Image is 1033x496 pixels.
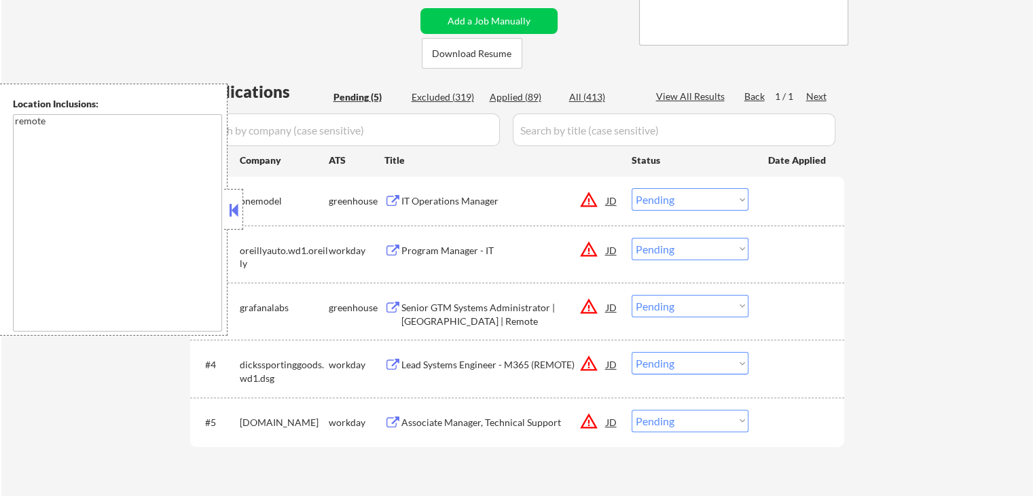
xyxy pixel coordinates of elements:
[605,188,619,213] div: JD
[401,244,606,258] div: Program Manager - IT
[240,358,329,385] div: dickssportinggoods.wd1.dsg
[194,84,329,100] div: Applications
[579,190,598,209] button: warning_amber
[412,90,479,104] div: Excluded (319)
[240,301,329,315] div: grafanalabs
[240,416,329,429] div: [DOMAIN_NAME]
[579,412,598,431] button: warning_amber
[605,238,619,262] div: JD
[579,354,598,373] button: warning_amber
[329,154,384,167] div: ATS
[401,416,606,429] div: Associate Manager, Technical Support
[422,38,522,69] button: Download Resume
[384,154,619,167] div: Title
[329,358,384,372] div: workday
[401,194,606,208] div: IT Operations Manager
[205,416,229,429] div: #5
[806,90,828,103] div: Next
[401,358,606,372] div: Lead Systems Engineer - M365 (REMOTE)
[329,244,384,258] div: workday
[420,8,558,34] button: Add a Job Manually
[240,244,329,270] div: oreillyauto.wd1.oreilly
[569,90,637,104] div: All (413)
[579,240,598,259] button: warning_amber
[329,194,384,208] div: greenhouse
[768,154,828,167] div: Date Applied
[579,297,598,316] button: warning_amber
[194,113,500,146] input: Search by company (case sensitive)
[333,90,401,104] div: Pending (5)
[744,90,766,103] div: Back
[605,295,619,319] div: JD
[401,301,606,327] div: Senior GTM Systems Administrator | [GEOGRAPHIC_DATA] | Remote
[513,113,835,146] input: Search by title (case sensitive)
[240,194,329,208] div: onemodel
[490,90,558,104] div: Applied (89)
[205,358,229,372] div: #4
[632,147,748,172] div: Status
[240,154,329,167] div: Company
[605,352,619,376] div: JD
[329,301,384,315] div: greenhouse
[605,410,619,434] div: JD
[13,97,222,111] div: Location Inclusions:
[329,416,384,429] div: workday
[656,90,729,103] div: View All Results
[775,90,806,103] div: 1 / 1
